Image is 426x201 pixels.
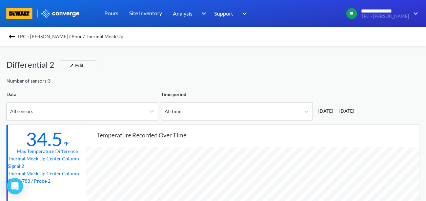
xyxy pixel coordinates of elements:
[316,107,354,115] div: [DATE] — [DATE]
[17,32,123,41] span: TPC - [PERSON_NAME] / Pour / Thermal Mock Up
[409,9,420,18] img: downArrow.svg
[173,9,192,18] span: Analysis
[6,8,41,19] a: branding logo
[41,9,80,18] img: logo_ewhite.svg
[214,9,233,18] span: Support
[17,148,78,155] div: Max temperature difference
[6,8,33,19] img: branding logo
[361,14,409,19] span: TPC - [PERSON_NAME]
[238,9,249,18] img: downArrow.svg
[6,77,50,85] div: Number of sensors: 3
[8,170,87,185] p: Thermal Mock Up Center Column CD-56783 / Probe 2
[97,130,420,140] div: Temperature recorded over time
[161,91,313,98] div: Time period
[7,178,23,194] div: Open Intercom Messenger
[6,58,60,71] div: Differential 2
[26,128,62,151] div: 34.5
[8,32,16,41] img: backspace.svg
[165,108,181,115] div: All time
[197,9,208,18] img: downArrow.svg
[8,155,87,170] p: Thermal Mock Up Center Column Signal 2
[10,108,33,115] div: All sensors
[60,60,96,71] button: Edit
[67,62,84,70] div: Edit
[6,91,158,98] div: Data
[69,64,74,68] img: edit-icon.svg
